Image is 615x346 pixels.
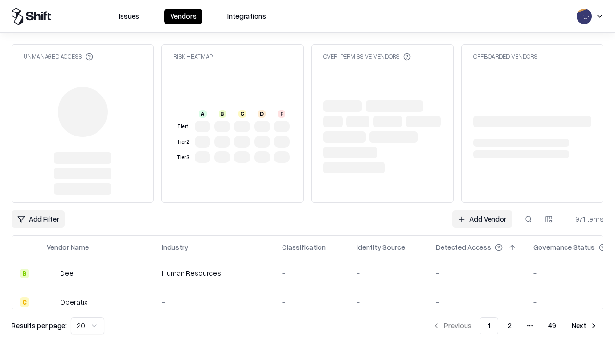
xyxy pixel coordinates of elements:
button: 1 [480,317,498,334]
button: Vendors [164,9,202,24]
button: 2 [500,317,519,334]
div: Tier 2 [175,138,191,146]
div: Classification [282,242,326,252]
div: - [357,268,420,278]
div: C [20,297,29,307]
div: - [436,268,518,278]
img: Operatix [47,297,56,307]
div: - [282,297,341,307]
div: 971 items [565,214,603,224]
div: Industry [162,242,188,252]
div: Identity Source [357,242,405,252]
div: - [436,297,518,307]
div: Offboarded Vendors [473,52,537,61]
div: Tier 1 [175,123,191,131]
div: Deel [60,268,75,278]
button: Add Filter [12,210,65,228]
button: Next [566,317,603,334]
div: Unmanaged Access [24,52,93,61]
div: B [219,110,226,118]
div: F [278,110,285,118]
div: Over-Permissive Vendors [323,52,411,61]
button: Issues [113,9,145,24]
img: Deel [47,269,56,278]
nav: pagination [427,317,603,334]
div: Vendor Name [47,242,89,252]
div: - [357,297,420,307]
div: Operatix [60,297,87,307]
a: Add Vendor [452,210,512,228]
button: Integrations [221,9,272,24]
button: 49 [541,317,564,334]
div: Human Resources [162,268,267,278]
div: Governance Status [533,242,595,252]
div: D [258,110,266,118]
div: Tier 3 [175,153,191,161]
div: - [282,268,341,278]
p: Results per page: [12,321,67,331]
div: A [199,110,207,118]
div: B [20,269,29,278]
div: Risk Heatmap [173,52,213,61]
div: - [162,297,267,307]
div: C [238,110,246,118]
div: Detected Access [436,242,491,252]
